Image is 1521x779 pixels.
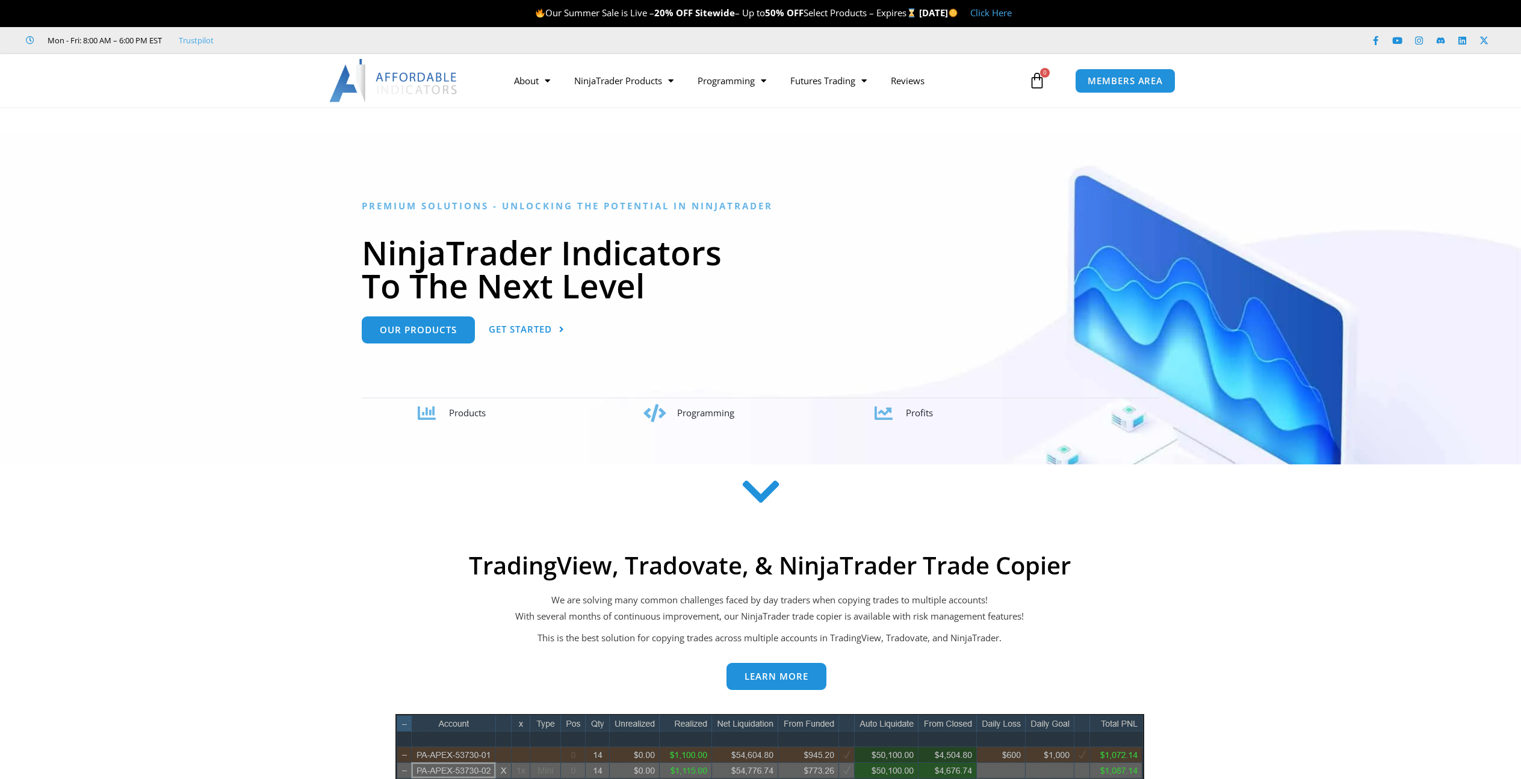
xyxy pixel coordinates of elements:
[745,672,808,681] span: Learn more
[362,236,1159,302] h1: NinjaTrader Indicators To The Next Level
[1011,63,1064,98] a: 0
[385,551,1155,580] h2: TradingView, Tradovate, & NinjaTrader Trade Copier
[380,325,457,334] span: Our Products
[907,8,916,17] img: ⌛
[970,7,1012,19] a: Click Here
[502,67,1026,94] nav: Menu
[562,67,686,94] a: NinjaTrader Products
[385,592,1155,626] p: We are solving many common challenges faced by day traders when copying trades to multiple accoun...
[449,407,486,419] span: Products
[949,8,958,17] img: 🌞
[489,325,552,334] span: Get Started
[726,663,826,690] a: Learn more
[385,630,1155,647] p: This is the best solution for copying trades across multiple accounts in TradingView, Tradovate, ...
[1088,76,1163,85] span: MEMBERS AREA
[1040,68,1050,78] span: 0
[362,200,1159,212] h6: Premium Solutions - Unlocking the Potential in NinjaTrader
[329,59,459,102] img: LogoAI | Affordable Indicators – NinjaTrader
[686,67,778,94] a: Programming
[695,7,735,19] strong: Sitewide
[179,33,214,48] a: Trustpilot
[536,8,545,17] img: 🔥
[765,7,804,19] strong: 50% OFF
[677,407,734,419] span: Programming
[919,7,958,19] strong: [DATE]
[502,67,562,94] a: About
[362,316,475,343] a: Our Products
[879,67,937,94] a: Reviews
[535,7,919,19] span: Our Summer Sale is Live – – Up to Select Products – Expires
[1075,69,1176,93] a: MEMBERS AREA
[906,407,933,419] span: Profits
[489,316,565,343] a: Get Started
[778,67,879,94] a: Futures Trading
[654,7,693,19] strong: 20% OFF
[45,33,162,48] span: Mon - Fri: 8:00 AM – 6:00 PM EST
